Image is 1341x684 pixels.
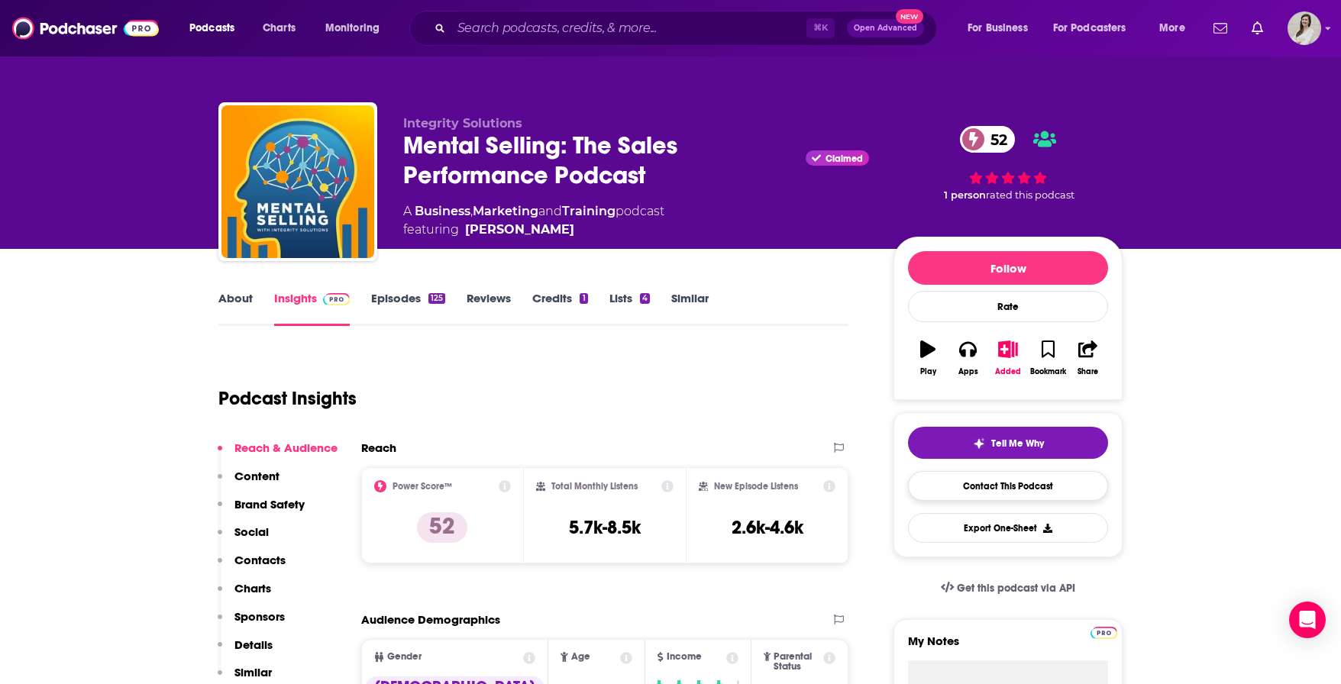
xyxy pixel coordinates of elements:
span: Integrity Solutions [403,116,522,131]
span: Claimed [826,155,863,163]
button: Contacts [218,553,286,581]
h2: New Episode Listens [714,481,798,492]
p: Brand Safety [234,497,305,511]
span: Logged in as britt11559 [1288,11,1321,45]
div: Added [995,367,1021,376]
h3: 2.6k-4.6k [732,516,803,539]
span: rated this podcast [986,189,1074,201]
div: Play [920,367,936,376]
span: Parental Status [774,652,820,672]
button: Brand Safety [218,497,305,525]
a: Show notifications dropdown [1246,15,1269,41]
img: tell me why sparkle [973,437,985,450]
a: Lists4 [609,291,650,326]
button: open menu [1043,16,1149,40]
span: , [470,204,473,218]
span: Charts [263,18,296,39]
button: open menu [957,16,1047,40]
h3: 5.7k-8.5k [569,516,641,539]
p: Reach & Audience [234,440,338,455]
a: Episodes125 [371,291,445,326]
a: Get this podcast via API [929,569,1087,607]
p: Similar [234,665,272,679]
div: Rate [908,291,1108,322]
span: New [896,9,923,24]
p: Charts [234,581,271,595]
a: Contact This Podcast [908,471,1108,501]
span: For Podcasters [1053,18,1126,39]
span: Get this podcast via API [957,582,1075,595]
button: open menu [1149,16,1204,40]
a: Pro website [1091,624,1117,639]
span: For Business [968,18,1028,39]
div: Apps [958,367,978,376]
p: Details [234,637,273,652]
div: 52 1 personrated this podcast [893,116,1123,211]
p: Content [234,469,280,483]
button: open menu [315,16,399,40]
span: More [1159,18,1185,39]
img: Podchaser Pro [1091,627,1117,639]
button: Share [1068,331,1108,386]
img: Mental Selling: The Sales Performance Podcast [221,105,374,258]
button: Open AdvancedNew [847,19,924,37]
a: Charts [253,16,305,40]
a: 52 [960,126,1015,153]
button: tell me why sparkleTell Me Why [908,427,1108,459]
span: Income [667,652,702,662]
a: Business [415,204,470,218]
img: Podchaser Pro [323,293,350,305]
a: Similar [671,291,709,326]
div: Search podcasts, credits, & more... [424,11,952,46]
button: Charts [218,581,271,609]
span: Gender [387,652,422,662]
button: Play [908,331,948,386]
span: ⌘ K [806,18,835,38]
button: Sponsors [218,609,285,637]
img: User Profile [1288,11,1321,45]
div: Open Intercom Messenger [1289,602,1326,638]
button: open menu [179,16,254,40]
span: featuring [403,221,664,239]
span: Monitoring [325,18,380,39]
span: 52 [975,126,1015,153]
button: Show profile menu [1288,11,1321,45]
a: Show notifications dropdown [1207,15,1233,41]
button: Export One-Sheet [908,513,1108,543]
div: Bookmark [1030,367,1066,376]
a: Marketing [473,204,538,218]
button: Apps [948,331,987,386]
label: My Notes [908,634,1108,660]
span: 1 person [944,189,986,201]
a: Reviews [467,291,511,326]
h2: Audience Demographics [361,612,500,627]
span: Age [571,652,590,662]
p: Sponsors [234,609,285,624]
a: About [218,291,253,326]
h2: Power Score™ [393,481,452,492]
div: 125 [428,293,445,304]
img: Podchaser - Follow, Share and Rate Podcasts [12,14,159,43]
p: Social [234,524,269,539]
span: Podcasts [189,18,234,39]
button: Follow [908,251,1108,285]
a: Credits1 [532,291,587,326]
span: Tell Me Why [991,437,1044,450]
div: A podcast [403,202,664,239]
button: Reach & Audience [218,440,338,469]
input: Search podcasts, credits, & more... [451,16,806,40]
p: 52 [417,512,467,543]
a: Training [562,204,616,218]
div: 4 [640,293,650,304]
a: InsightsPodchaser Pro [274,291,350,326]
button: Social [218,524,269,553]
button: Details [218,637,273,666]
span: Open Advanced [854,24,917,32]
h2: Reach [361,440,396,455]
span: and [538,204,562,218]
a: Will Milano [465,221,574,239]
h2: Total Monthly Listens [551,481,638,492]
button: Added [988,331,1028,386]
